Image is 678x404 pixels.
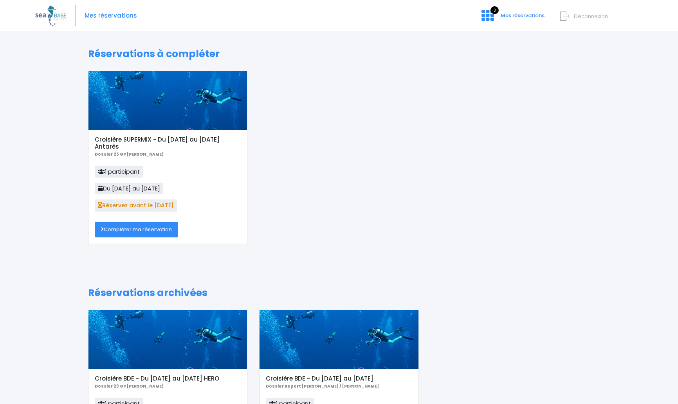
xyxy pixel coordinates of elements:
[95,383,164,389] b: Dossier 23 GP [PERSON_NAME]
[475,14,549,22] a: 3 Mes réservations
[490,6,499,14] span: 3
[95,183,163,194] span: Du [DATE] au [DATE]
[88,48,590,60] h1: Réservations à compléter
[95,199,177,211] span: Réservez avant le [DATE]
[501,12,545,19] span: Mes réservations
[95,166,143,178] span: 1 participant
[95,375,241,382] h5: Croisière BDE - Du [DATE] au [DATE] HERO
[88,287,590,299] h1: Réservations archivées
[266,375,412,382] h5: Croisière BDE - Du [DATE] au [DATE]
[266,383,379,389] b: Dossier Report [PERSON_NAME] / [PERSON_NAME]
[95,222,178,237] a: Compléter ma réservation
[95,136,241,150] h5: Croisière SUPERMIX - Du [DATE] au [DATE] Antarès
[95,151,164,157] b: Dossier 25 GP [PERSON_NAME]
[574,13,608,20] span: Déconnexion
